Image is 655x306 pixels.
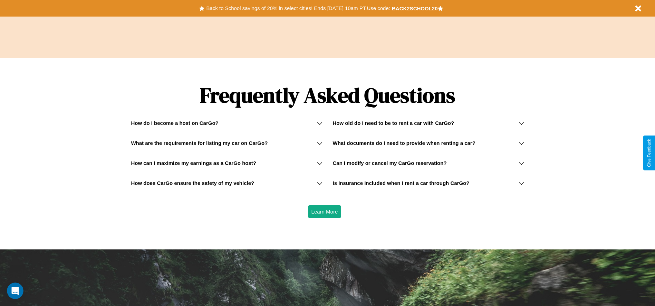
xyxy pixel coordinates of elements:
[131,78,524,113] h1: Frequently Asked Questions
[204,3,392,13] button: Back to School savings of 20% in select cities! Ends [DATE] 10am PT.Use code:
[333,120,454,126] h3: How old do I need to be to rent a car with CarGo?
[131,160,256,166] h3: How can I maximize my earnings as a CarGo host?
[308,205,341,218] button: Learn More
[7,283,23,299] iframe: Intercom live chat
[647,139,652,167] div: Give Feedback
[333,160,447,166] h3: Can I modify or cancel my CarGo reservation?
[131,140,268,146] h3: What are the requirements for listing my car on CarGo?
[333,180,470,186] h3: Is insurance included when I rent a car through CarGo?
[333,140,475,146] h3: What documents do I need to provide when renting a car?
[131,120,218,126] h3: How do I become a host on CarGo?
[392,6,438,11] b: BACK2SCHOOL20
[131,180,254,186] h3: How does CarGo ensure the safety of my vehicle?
